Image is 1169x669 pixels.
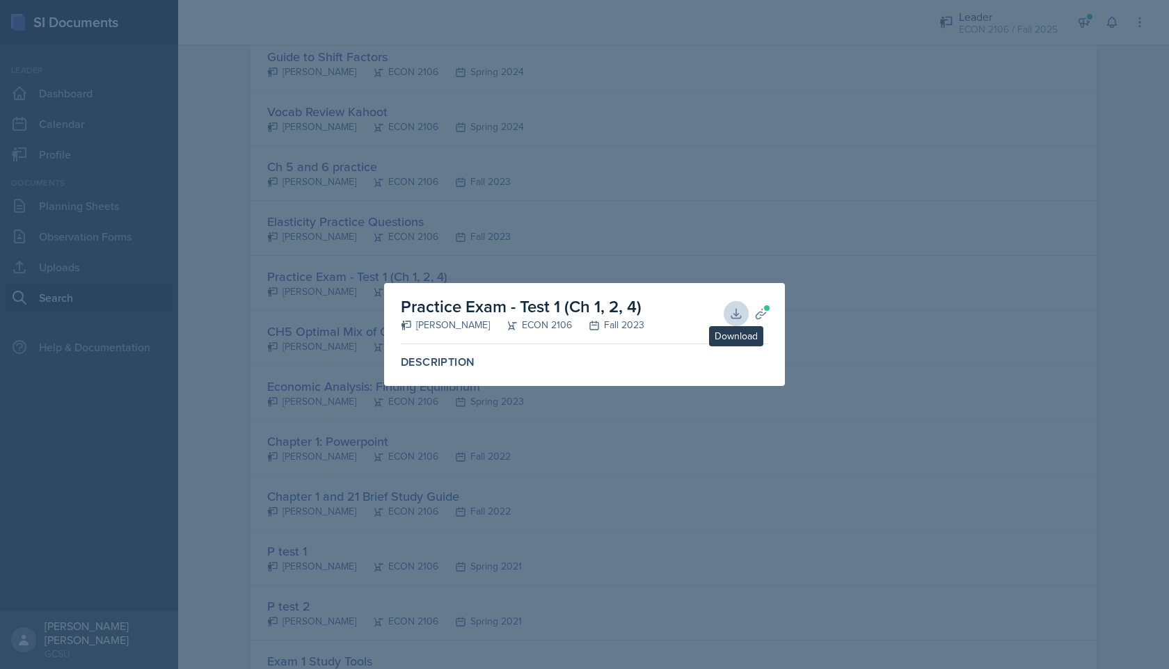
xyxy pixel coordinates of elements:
[490,318,572,332] div: ECON 2106
[401,355,768,369] label: Description
[724,301,749,326] button: Download
[401,318,490,332] div: [PERSON_NAME]
[572,318,644,332] div: Fall 2023
[401,294,644,319] h2: Practice Exam - Test 1 (Ch 1, 2, 4)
